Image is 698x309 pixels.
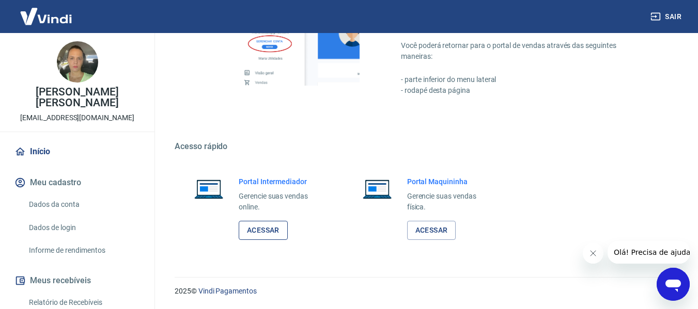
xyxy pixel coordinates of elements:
p: [EMAIL_ADDRESS][DOMAIN_NAME] [20,112,134,123]
p: 2025 © [175,286,673,297]
a: Acessar [239,221,288,240]
a: Dados de login [25,217,142,238]
h6: Portal Intermediador [239,176,324,187]
img: 15d61fe2-2cf3-463f-abb3-188f2b0ad94a.jpeg [57,41,98,83]
a: Informe de rendimentos [25,240,142,261]
img: Vindi [12,1,80,32]
a: Início [12,140,142,163]
p: [PERSON_NAME] [PERSON_NAME] [8,87,146,108]
p: Gerencie suas vendas online. [239,191,324,213]
p: - rodapé desta página [401,85,648,96]
h6: Portal Maquininha [407,176,493,187]
span: Olá! Precisa de ajuda? [6,7,87,15]
p: Gerencie suas vendas física. [407,191,493,213]
a: Vindi Pagamentos [198,287,257,295]
button: Meu cadastro [12,171,142,194]
iframe: Mensagem da empresa [608,241,690,264]
p: Você poderá retornar para o portal de vendas através das seguintes maneiras: [401,40,648,62]
button: Sair [648,7,686,26]
img: Imagem de um notebook aberto [355,176,399,201]
p: - parte inferior do menu lateral [401,74,648,85]
a: Acessar [407,221,456,240]
img: Imagem de um notebook aberto [187,176,230,201]
iframe: Fechar mensagem [583,243,603,264]
iframe: Botão para abrir a janela de mensagens [657,268,690,301]
a: Dados da conta [25,194,142,215]
h5: Acesso rápido [175,141,673,152]
button: Meus recebíveis [12,269,142,292]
